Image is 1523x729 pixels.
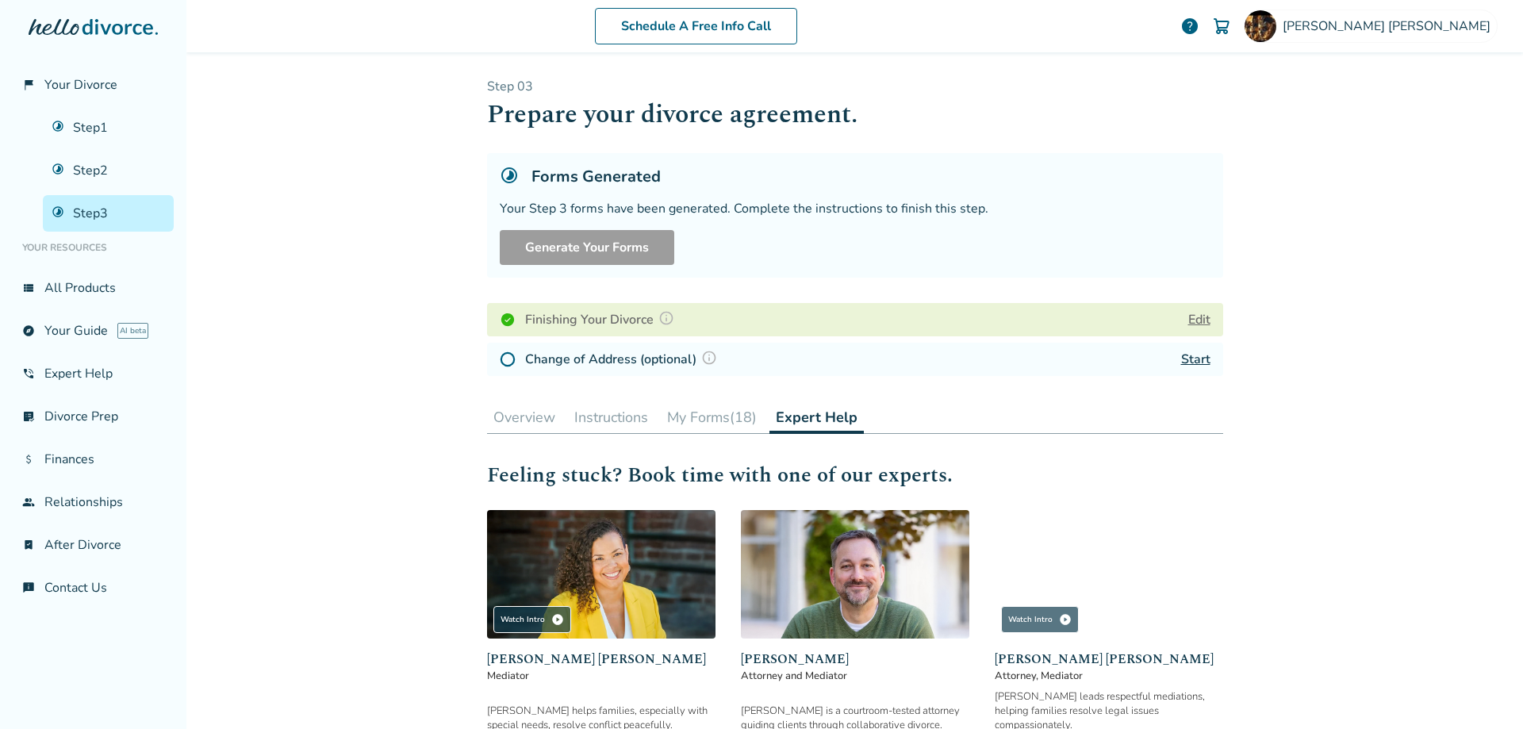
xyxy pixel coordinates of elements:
span: play_circle [551,613,564,626]
div: Your Step 3 forms have been generated. Complete the instructions to finish this step. [500,200,1210,217]
span: [PERSON_NAME] [741,650,969,669]
img: Question Mark [658,310,674,326]
a: list_alt_checkDivorce Prep [13,398,174,435]
span: flag_2 [22,79,35,91]
h2: Feeling stuck? Book time with one of our experts. [487,459,1223,491]
span: bookmark_check [22,539,35,551]
img: Melissa Wheeler Hoff [995,510,1223,639]
a: bookmark_checkAfter Divorce [13,527,174,563]
span: Mediator [487,669,715,683]
a: Step1 [43,109,174,146]
span: Attorney and Mediator [741,669,969,683]
img: Completed [500,312,516,328]
img: Neil Forester [741,510,969,639]
a: help [1180,17,1199,36]
img: Not Started [500,351,516,367]
span: list_alt_check [22,410,35,423]
span: Attorney, Mediator [995,669,1223,683]
h4: Finishing Your Divorce [525,309,679,330]
button: Edit [1188,310,1210,329]
span: phone_in_talk [22,367,35,380]
button: Expert Help [769,401,864,434]
a: Step2 [43,152,174,189]
img: M [1245,10,1276,42]
button: Generate Your Forms [500,230,674,265]
span: [PERSON_NAME] [PERSON_NAME] [995,650,1223,669]
span: [PERSON_NAME] [PERSON_NAME] [1283,17,1497,35]
div: Watch Intro [1001,606,1079,633]
a: Start [1181,351,1210,368]
img: Claudia Brown Coulter [487,510,715,639]
a: phone_in_talkExpert Help [13,355,174,392]
span: explore [22,324,35,337]
iframe: Chat Widget [1444,653,1523,729]
span: [PERSON_NAME] [PERSON_NAME] [487,650,715,669]
button: Instructions [568,401,654,433]
span: group [22,496,35,508]
h5: Forms Generated [531,166,661,187]
span: attach_money [22,453,35,466]
a: Schedule A Free Info Call [595,8,797,44]
li: Your Resources [13,232,174,263]
a: groupRelationships [13,484,174,520]
a: Step3 [43,195,174,232]
button: Overview [487,401,562,433]
a: view_listAll Products [13,270,174,306]
button: My Forms(18) [661,401,763,433]
span: AI beta [117,323,148,339]
a: flag_2Your Divorce [13,67,174,103]
a: chat_infoContact Us [13,570,174,606]
span: Your Divorce [44,76,117,94]
img: Cart [1212,17,1231,36]
img: Question Mark [701,350,717,366]
a: exploreYour GuideAI beta [13,313,174,349]
span: view_list [22,282,35,294]
div: Watch Intro [493,606,571,633]
h4: Change of Address (optional) [525,349,722,370]
p: Step 0 3 [487,78,1223,95]
span: play_circle [1059,613,1072,626]
span: chat_info [22,581,35,594]
a: attach_moneyFinances [13,441,174,478]
h1: Prepare your divorce agreement. [487,95,1223,134]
